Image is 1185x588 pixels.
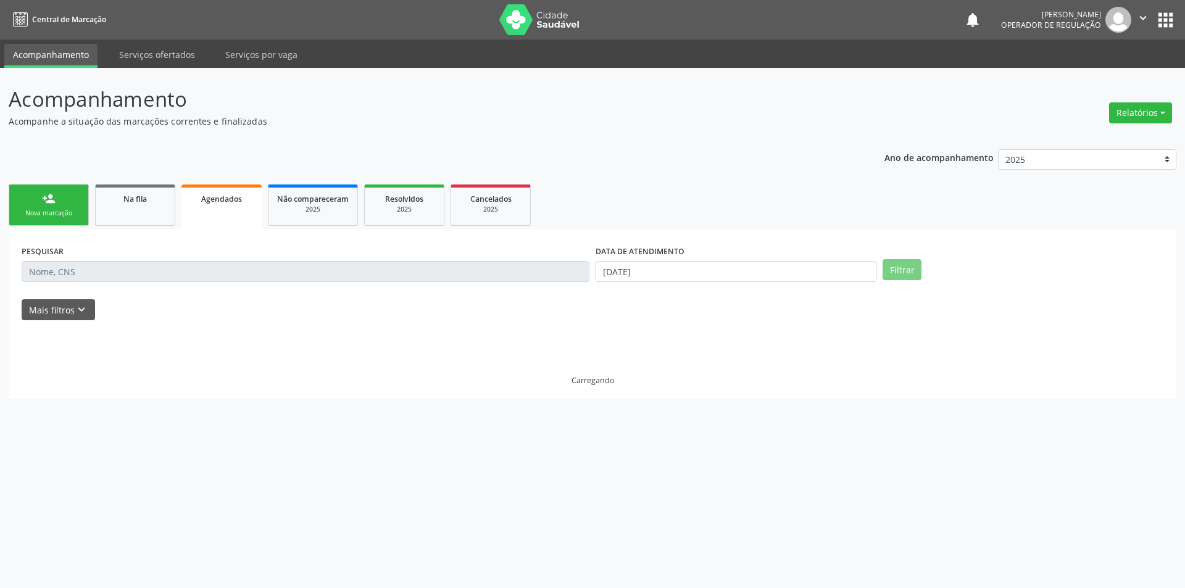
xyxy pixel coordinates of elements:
[9,9,106,30] a: Central de Marcação
[22,242,64,261] label: PESQUISAR
[964,11,981,28] button: notifications
[1155,9,1176,31] button: apps
[75,303,88,317] i: keyboard_arrow_down
[460,205,522,214] div: 2025
[1136,11,1150,25] i: 
[32,14,106,25] span: Central de Marcação
[217,44,306,65] a: Serviços por vaga
[470,194,512,204] span: Cancelados
[1109,102,1172,123] button: Relatórios
[123,194,147,204] span: Na fila
[22,299,95,321] button: Mais filtroskeyboard_arrow_down
[1131,7,1155,33] button: 
[883,259,921,280] button: Filtrar
[9,115,826,128] p: Acompanhe a situação das marcações correntes e finalizadas
[1105,7,1131,33] img: img
[201,194,242,204] span: Agendados
[1001,20,1101,30] span: Operador de regulação
[277,205,349,214] div: 2025
[110,44,204,65] a: Serviços ofertados
[385,194,423,204] span: Resolvidos
[277,194,349,204] span: Não compareceram
[1001,9,1101,20] div: [PERSON_NAME]
[373,205,435,214] div: 2025
[596,261,876,282] input: Selecione um intervalo
[596,242,684,261] label: DATA DE ATENDIMENTO
[9,84,826,115] p: Acompanhamento
[18,209,80,218] div: Nova marcação
[4,44,98,68] a: Acompanhamento
[22,261,589,282] input: Nome, CNS
[42,192,56,205] div: person_add
[884,149,994,165] p: Ano de acompanhamento
[572,375,614,386] div: Carregando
